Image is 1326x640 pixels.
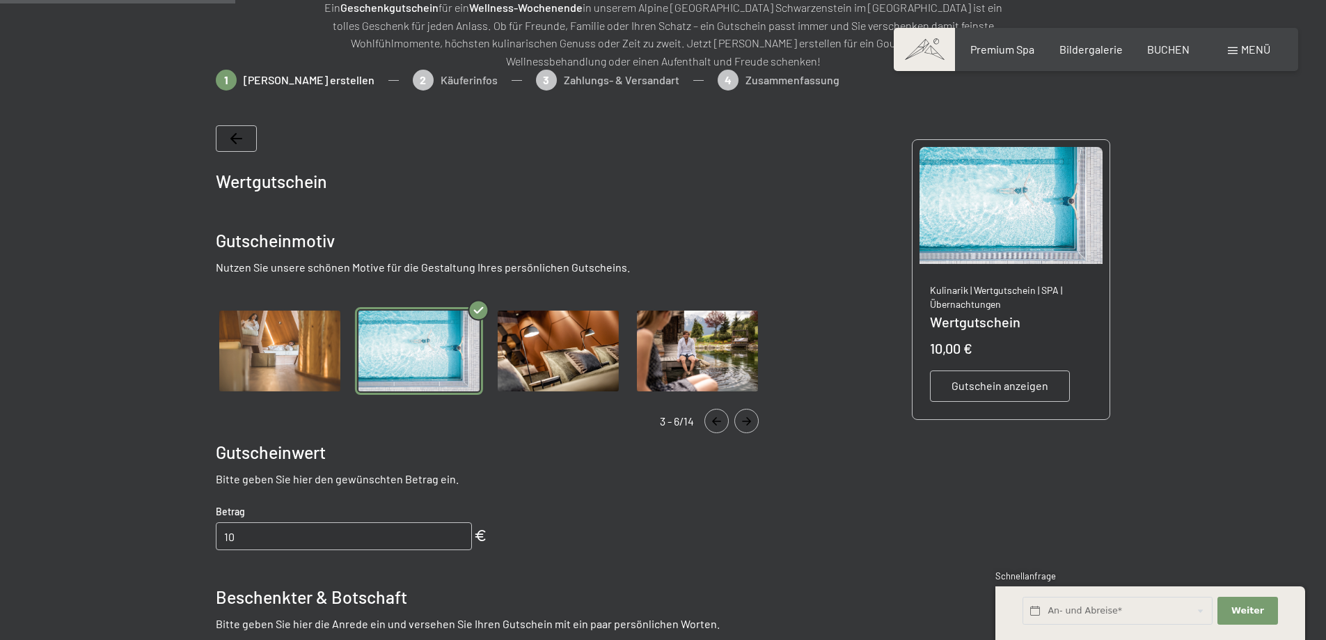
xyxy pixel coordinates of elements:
span: Menü [1241,42,1270,56]
a: Bildergalerie [1059,42,1123,56]
button: Weiter [1217,597,1277,625]
span: Weiter [1231,604,1264,617]
strong: Geschenkgutschein [340,1,439,14]
span: Schnellanfrage [995,570,1056,582]
a: Premium Spa [970,42,1034,56]
strong: Wellness-Wochenende [469,1,583,14]
a: BUCHEN [1147,42,1190,56]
